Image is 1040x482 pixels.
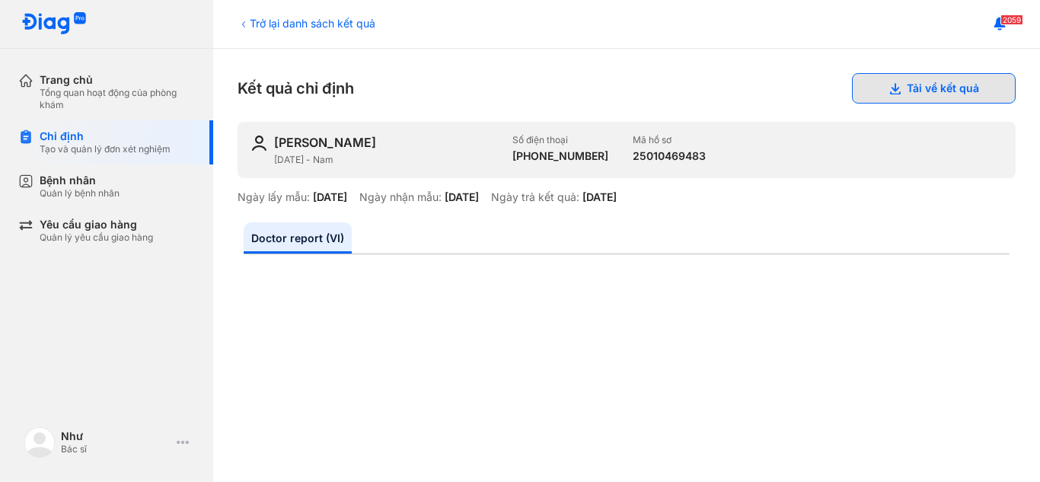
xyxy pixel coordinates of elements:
[852,73,1016,104] button: Tải về kết quả
[359,190,442,204] div: Ngày nhận mẫu:
[633,149,706,163] div: 25010469483
[238,73,1016,104] div: Kết quả chỉ định
[250,134,268,152] img: user-icon
[40,73,195,87] div: Trang chủ
[24,427,55,458] img: logo
[40,187,120,200] div: Quản lý bệnh nhân
[582,190,617,204] div: [DATE]
[238,15,375,31] div: Trở lại danh sách kết quả
[274,134,376,151] div: [PERSON_NAME]
[61,443,171,455] div: Bác sĩ
[512,149,608,163] div: [PHONE_NUMBER]
[61,429,171,443] div: Như
[274,154,500,166] div: [DATE] - Nam
[238,190,310,204] div: Ngày lấy mẫu:
[21,12,87,36] img: logo
[40,129,171,143] div: Chỉ định
[512,134,608,146] div: Số điện thoại
[491,190,579,204] div: Ngày trả kết quả:
[40,174,120,187] div: Bệnh nhân
[40,87,195,111] div: Tổng quan hoạt động của phòng khám
[40,231,153,244] div: Quản lý yêu cầu giao hàng
[40,218,153,231] div: Yêu cầu giao hàng
[40,143,171,155] div: Tạo và quản lý đơn xét nghiệm
[633,134,706,146] div: Mã hồ sơ
[313,190,347,204] div: [DATE]
[244,222,352,254] a: Doctor report (VI)
[445,190,479,204] div: [DATE]
[1000,14,1023,25] span: 2059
